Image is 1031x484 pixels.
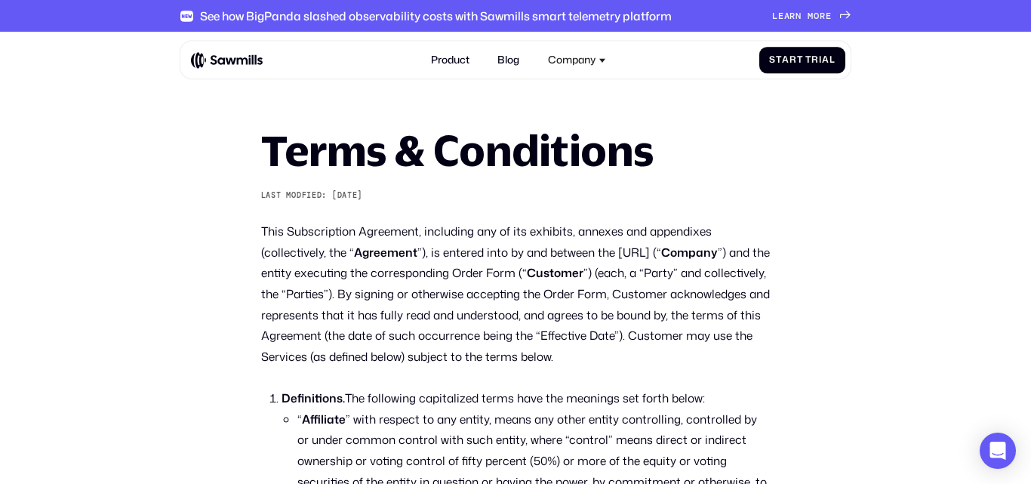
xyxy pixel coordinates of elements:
strong: Customer [527,264,583,281]
span: t [776,54,782,65]
strong: Definitions. [282,390,345,406]
span: L [772,11,778,21]
span: a [784,11,790,21]
span: r [789,54,797,65]
a: Blog [490,46,527,74]
span: r [789,11,796,21]
div: Company [540,46,614,74]
span: a [782,54,789,65]
span: r [820,11,826,21]
div: Company [548,54,596,66]
a: Product [423,46,476,74]
div: See how BigPanda slashed observability costs with Sawmills smart telemetry platform [200,9,672,23]
a: StartTrial [759,47,846,73]
h1: Terms & Conditions [261,129,770,171]
span: T [805,54,811,65]
span: o [814,11,820,21]
strong: Affiliate [302,411,346,427]
strong: Agreement [354,244,417,260]
span: l [829,54,836,65]
span: r [811,54,819,65]
span: m [808,11,814,21]
strong: Company [661,244,718,260]
span: i [819,54,822,65]
span: n [796,11,802,21]
span: t [797,54,803,65]
p: This Subscription Agreement, including any of its exhibits, annexes and appendixes (collectively,... [261,221,770,368]
a: Learnmore [772,11,851,21]
h6: LAST MODFIED: [DATE] [261,191,770,200]
span: e [778,11,784,21]
span: e [826,11,832,21]
span: S [769,54,776,65]
span: a [822,54,829,65]
div: Open Intercom Messenger [980,433,1016,469]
